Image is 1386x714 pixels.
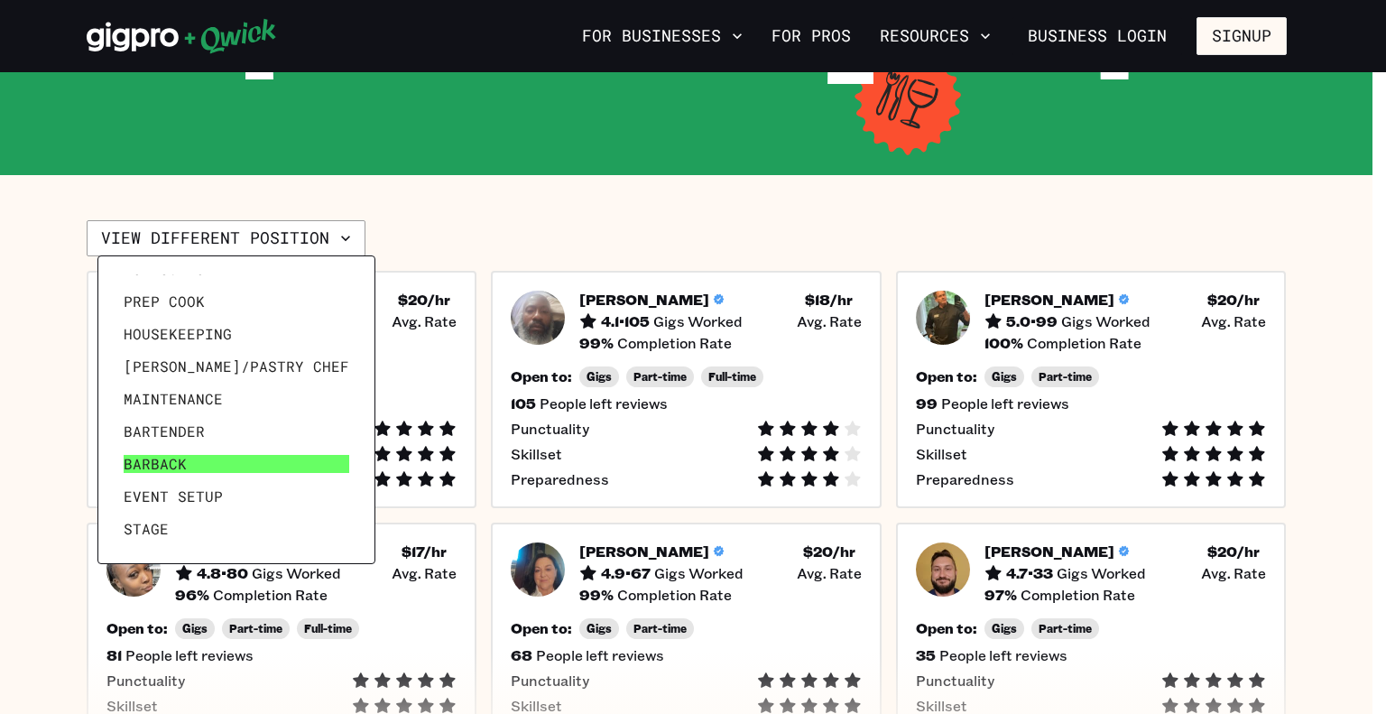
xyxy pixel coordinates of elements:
[124,487,223,505] span: Event Setup
[124,390,223,408] span: Maintenance
[116,274,356,545] ul: View different position
[124,455,187,473] span: Barback
[124,422,205,440] span: Bartender
[124,357,349,376] span: [PERSON_NAME]/Pastry Chef
[124,520,169,538] span: Stage
[124,292,205,311] span: Prep Cook
[124,325,232,343] span: Housekeeping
